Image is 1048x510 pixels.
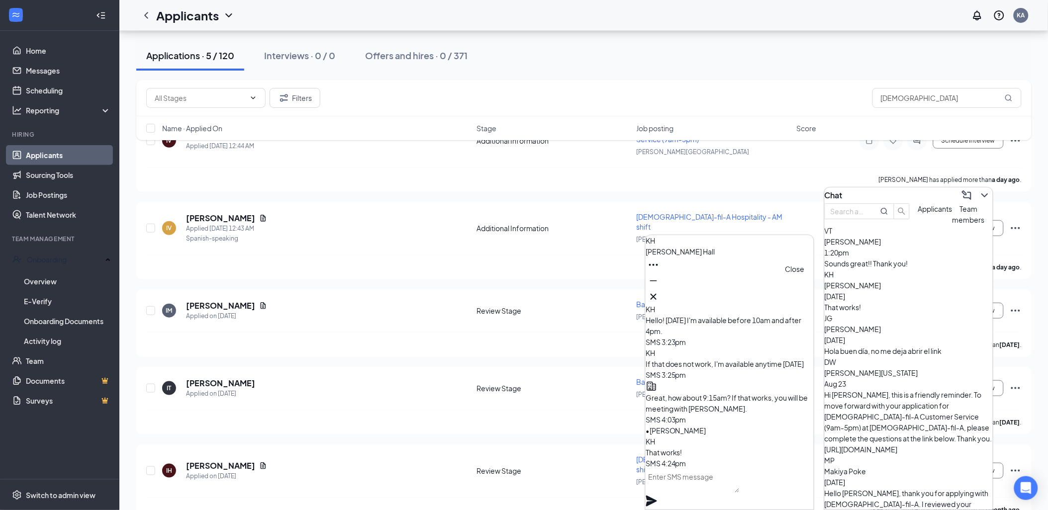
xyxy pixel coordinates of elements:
a: Messages [26,61,111,81]
span: [PERSON_NAME][GEOGRAPHIC_DATA] [637,313,750,321]
span: 1:20pm [825,248,850,257]
div: IH [166,466,172,475]
span: Applicants [918,204,953,213]
span: [PERSON_NAME][GEOGRAPHIC_DATA] [637,478,750,486]
a: Sourcing Tools [26,165,111,185]
div: Reporting [26,105,111,115]
div: KA [1017,11,1025,19]
span: Score [797,123,817,133]
button: Cross [646,289,662,305]
div: Close [785,263,805,274]
div: IV [167,224,172,232]
b: [DATE] [1000,341,1020,348]
div: Hi [PERSON_NAME], this is a friendly reminder. To move forward with your application for [DEMOGRA... [825,389,993,455]
a: Activity log [24,331,111,351]
div: Review Stage [476,466,631,476]
p: [PERSON_NAME] has applied more than . [879,175,1022,184]
span: Back of House Team Member [637,300,733,309]
div: KH [825,269,993,280]
svg: Ellipses [1010,305,1022,317]
h1: Applicants [156,7,219,24]
span: Back of House Team Member [637,377,733,386]
svg: Minimize [648,275,660,287]
button: Minimize [646,273,662,289]
div: Applied [DATE] 12:43 AM [186,224,267,234]
div: KH [646,304,814,315]
span: • [PERSON_NAME] [646,426,706,435]
a: E-Verify [24,291,111,311]
div: Applied on [DATE] [186,389,255,399]
span: Team members [953,204,985,224]
a: Job Postings [26,185,111,205]
div: KH [646,347,814,358]
svg: ChevronDown [979,189,991,201]
a: Team [26,351,111,371]
span: Makiya Poke [825,467,866,476]
b: a day ago [992,263,1020,271]
span: [PERSON_NAME][GEOGRAPHIC_DATA] [637,236,750,243]
h3: Chat [825,190,843,201]
div: Interviews · 0 / 0 [264,49,335,62]
div: That works! [825,302,993,313]
svg: Settings [12,490,22,500]
span: [PERSON_NAME] [825,237,881,246]
div: Review Stage [476,383,631,393]
div: SMS 3:23pm [646,337,814,347]
button: Filter Filters [270,88,320,108]
a: Home [26,41,111,61]
span: Great, how about 9:15am? If that works, you will be meeting with [PERSON_NAME]. [646,393,808,413]
div: Offers and hires · 0 / 371 [365,49,468,62]
div: Onboarding [27,255,102,264]
span: Name · Applied On [162,123,222,133]
div: Open Intercom Messenger [1014,476,1038,500]
svg: Document [259,214,267,222]
h5: [PERSON_NAME] [186,460,255,471]
svg: MagnifyingGlass [1005,94,1013,102]
svg: Analysis [12,105,22,115]
a: SurveysCrown [26,391,111,411]
span: [PERSON_NAME][GEOGRAPHIC_DATA] [637,391,750,398]
span: [DEMOGRAPHIC_DATA]-fil-A Hospitality - AM shift [637,455,783,474]
button: ChevronDown [977,187,993,203]
div: Switch to admin view [26,490,95,500]
svg: Plane [646,495,658,507]
span: [PERSON_NAME] Hall [646,247,715,256]
svg: Document [259,302,267,310]
b: [DATE] [1000,419,1020,426]
a: Scheduling [26,81,111,100]
button: search [894,203,910,219]
div: SMS 3:25pm [646,369,814,380]
div: VT [825,225,993,236]
div: Applied on [DATE] [186,311,267,321]
span: search [894,207,909,215]
div: Team Management [12,235,109,243]
div: Hiring [12,130,109,139]
svg: ComposeMessage [961,189,973,201]
a: Overview [24,271,111,291]
svg: QuestionInfo [993,9,1005,21]
span: [PERSON_NAME][US_STATE] [825,368,918,377]
div: DW [825,356,993,367]
div: KH [646,235,814,246]
svg: ChevronLeft [140,9,152,21]
svg: Document [259,462,267,470]
span: [PERSON_NAME] [825,325,881,334]
svg: Ellipses [1010,382,1022,394]
button: Ellipses [646,257,662,273]
input: Search applicant [831,206,866,217]
div: Review Stage [476,306,631,316]
svg: Collapse [96,10,106,20]
a: Applicants [26,145,111,165]
span: [DATE] [825,336,846,344]
span: [DATE] [825,292,846,301]
svg: Ellipses [1010,222,1022,234]
div: IM [166,306,173,315]
span: [DATE] [825,478,846,487]
span: Hello! [DATE] I'm available before 10am and after 4pm. [646,316,802,336]
span: That works! [646,448,682,457]
svg: Ellipses [1010,465,1022,477]
a: DocumentsCrown [26,371,111,391]
div: MP [825,455,993,466]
